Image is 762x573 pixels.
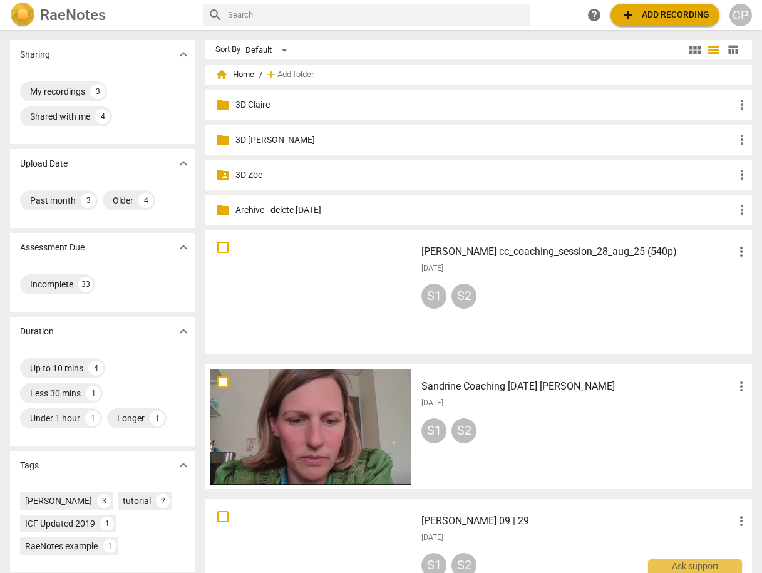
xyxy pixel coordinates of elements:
[734,379,749,394] span: more_vert
[20,48,50,61] p: Sharing
[174,322,193,341] button: Show more
[174,45,193,64] button: Show more
[734,132,749,147] span: more_vert
[245,40,292,60] div: Default
[734,514,749,529] span: more_vert
[706,43,721,58] span: view_list
[176,240,191,255] span: expand_more
[20,241,85,254] p: Assessment Due
[78,277,93,292] div: 33
[86,386,101,401] div: 1
[25,517,95,530] div: ICF Updated 2019
[20,325,54,338] p: Duration
[235,168,734,182] p: 3D Zoe
[587,8,602,23] span: help
[704,41,723,59] button: List view
[174,154,193,173] button: Show more
[30,278,73,291] div: Incomplete
[100,517,114,530] div: 1
[215,45,240,54] div: Sort By
[235,133,734,147] p: 3D Ruth
[210,234,748,350] a: [PERSON_NAME] cc_coaching_session_28_aug_25 (540p)[DATE]S1S2
[451,284,476,309] div: S2
[30,110,90,123] div: Shared with me
[40,6,106,24] h2: RaeNotes
[686,41,704,59] button: Tile view
[20,459,39,472] p: Tags
[421,418,446,443] div: S1
[421,379,734,394] h3: Sandrine Coaching 12th May 2025 Isabel
[421,514,734,529] h3: Amanda Livermore 09 | 29
[215,202,230,217] span: folder
[235,204,734,217] p: Archive - delete in 3 months
[215,167,230,182] span: folder_shared
[451,418,476,443] div: S2
[620,8,636,23] span: add
[723,41,742,59] button: Table view
[103,539,116,553] div: 1
[174,456,193,475] button: Show more
[176,47,191,62] span: expand_more
[421,398,443,408] span: [DATE]
[25,540,98,552] div: RaeNotes example
[421,532,443,543] span: [DATE]
[95,109,110,124] div: 4
[215,68,228,81] span: home
[176,324,191,339] span: expand_more
[421,244,734,259] h3: Hattie cc_coaching_session_28_aug_25 (540p)
[150,411,165,426] div: 1
[421,284,446,309] div: S1
[277,70,314,80] span: Add folder
[176,156,191,171] span: expand_more
[734,202,749,217] span: more_vert
[734,97,749,112] span: more_vert
[113,194,133,207] div: Older
[729,4,752,26] button: CP
[734,167,749,182] span: more_vert
[30,85,85,98] div: My recordings
[117,412,145,425] div: Longer
[81,193,96,208] div: 3
[610,4,719,26] button: Upload
[90,84,105,99] div: 3
[259,70,262,80] span: /
[97,494,111,508] div: 3
[30,194,76,207] div: Past month
[138,193,153,208] div: 4
[727,44,739,56] span: table_chart
[156,494,170,508] div: 2
[20,157,68,170] p: Upload Date
[210,369,748,485] a: Sandrine Coaching [DATE] [PERSON_NAME][DATE]S1S2
[123,495,151,507] div: tutorial
[620,8,709,23] span: Add recording
[85,411,100,426] div: 1
[25,495,92,507] div: [PERSON_NAME]
[265,68,277,81] span: add
[30,412,80,425] div: Under 1 hour
[235,98,734,111] p: 3D Claire
[176,458,191,473] span: expand_more
[583,4,605,26] a: Help
[10,3,193,28] a: LogoRaeNotes
[421,263,443,274] span: [DATE]
[88,361,103,376] div: 4
[648,559,742,573] div: Ask support
[30,362,83,374] div: Up to 10 mins
[215,132,230,147] span: folder
[215,68,254,81] span: Home
[208,8,223,23] span: search
[228,5,525,25] input: Search
[734,244,749,259] span: more_vert
[174,238,193,257] button: Show more
[215,97,230,112] span: folder
[10,3,35,28] img: Logo
[30,387,81,400] div: Less 30 mins
[687,43,703,58] span: view_module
